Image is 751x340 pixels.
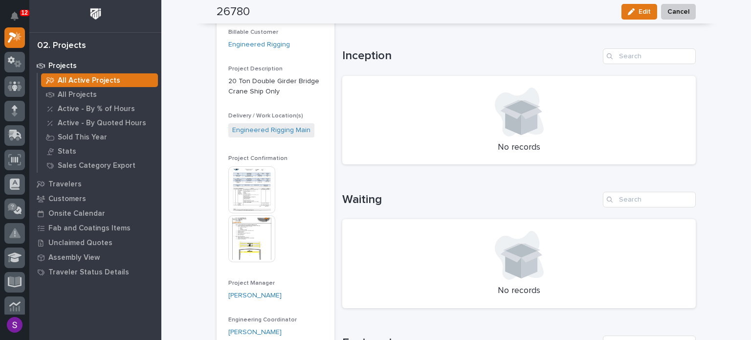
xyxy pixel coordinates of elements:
p: Unclaimed Quotes [48,239,112,248]
a: Engineered Rigging Main [232,125,310,136]
p: Fab and Coatings Items [48,224,131,233]
a: Engineered Rigging [228,40,290,50]
p: Projects [48,62,77,70]
input: Search [603,48,696,64]
button: users-avatar [4,315,25,335]
a: [PERSON_NAME] [228,291,282,301]
a: Travelers [29,177,161,191]
a: Customers [29,191,161,206]
button: Edit [621,4,657,20]
p: Active - By Quoted Hours [58,119,146,128]
p: Traveler Status Details [48,268,129,277]
a: Traveler Status Details [29,265,161,279]
span: Edit [639,7,651,16]
a: All Projects [38,88,161,101]
p: All Active Projects [58,76,120,85]
a: Unclaimed Quotes [29,235,161,250]
p: Stats [58,147,76,156]
span: Billable Customer [228,29,278,35]
a: Sold This Year [38,130,161,144]
span: Engineering Coordinator [228,317,297,323]
div: Notifications12 [12,12,25,27]
h1: Waiting [342,193,599,207]
a: Projects [29,58,161,73]
h2: 26780 [217,5,250,19]
p: Sold This Year [58,133,107,142]
h1: Inception [342,49,599,63]
p: Customers [48,195,86,204]
span: Cancel [667,6,689,18]
button: Cancel [661,4,696,20]
a: Sales Category Export [38,159,161,172]
a: Active - By % of Hours [38,102,161,115]
p: All Projects [58,91,97,99]
button: Notifications [4,6,25,26]
span: Project Confirmation [228,156,287,161]
p: Sales Category Export [58,161,135,170]
a: Stats [38,144,161,158]
p: Travelers [48,180,82,189]
a: Active - By Quoted Hours [38,116,161,130]
span: Project Manager [228,280,275,286]
span: Delivery / Work Location(s) [228,113,303,119]
span: Project Description [228,66,283,72]
a: Fab and Coatings Items [29,221,161,235]
p: No records [354,142,684,153]
p: Active - By % of Hours [58,105,135,113]
a: All Active Projects [38,73,161,87]
div: 02. Projects [37,41,86,51]
p: No records [354,286,684,296]
a: Assembly View [29,250,161,265]
p: 12 [22,9,28,16]
a: Onsite Calendar [29,206,161,221]
p: Assembly View [48,253,100,262]
a: [PERSON_NAME] [228,327,282,338]
p: Onsite Calendar [48,209,105,218]
p: 20 Ton Double Girder Bridge Crane Ship Only [228,76,323,97]
img: Workspace Logo [87,5,105,23]
input: Search [603,192,696,207]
